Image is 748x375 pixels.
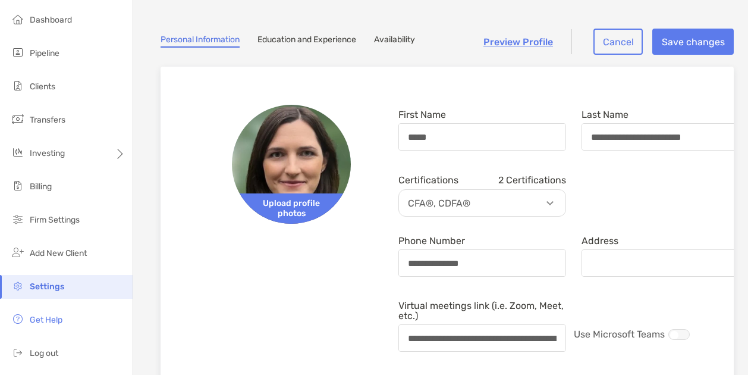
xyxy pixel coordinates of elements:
span: Upload profile photos [232,193,351,224]
img: transfers icon [11,112,25,126]
img: logout icon [11,345,25,360]
button: Save changes [652,29,734,55]
img: billing icon [11,179,25,193]
span: Get Help [30,315,62,325]
img: firm-settings icon [11,212,25,226]
span: Transfers [30,115,65,125]
span: Add New Client [30,248,87,258]
span: 2 Certifications [498,174,566,186]
label: First Name [398,110,446,120]
img: add_new_client icon [11,245,25,260]
p: CFA®, CDFA® [402,196,568,211]
span: Clients [30,82,55,92]
img: dashboard icon [11,12,25,26]
span: Use Microsoft Teams [574,329,665,340]
img: pipeline icon [11,45,25,60]
img: investing icon [11,145,25,160]
span: Settings [30,282,64,292]
span: Investing [30,148,65,158]
button: Cancel [593,29,643,55]
label: Virtual meetings link (i.e. Zoom, Meet, etc.) [398,301,566,321]
img: Avatar [232,105,351,224]
label: Phone Number [398,236,465,246]
span: Billing [30,182,52,192]
a: Preview Profile [483,36,553,48]
img: settings icon [11,279,25,293]
a: Personal Information [161,35,240,48]
span: Dashboard [30,15,72,25]
img: get-help icon [11,312,25,326]
label: Address [582,236,618,246]
label: Last Name [582,110,628,120]
img: clients icon [11,79,25,93]
div: Certifications [398,174,566,186]
a: Availability [374,35,415,48]
span: Pipeline [30,48,59,58]
span: Firm Settings [30,215,80,225]
a: Education and Experience [257,35,356,48]
span: Log out [30,348,58,358]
